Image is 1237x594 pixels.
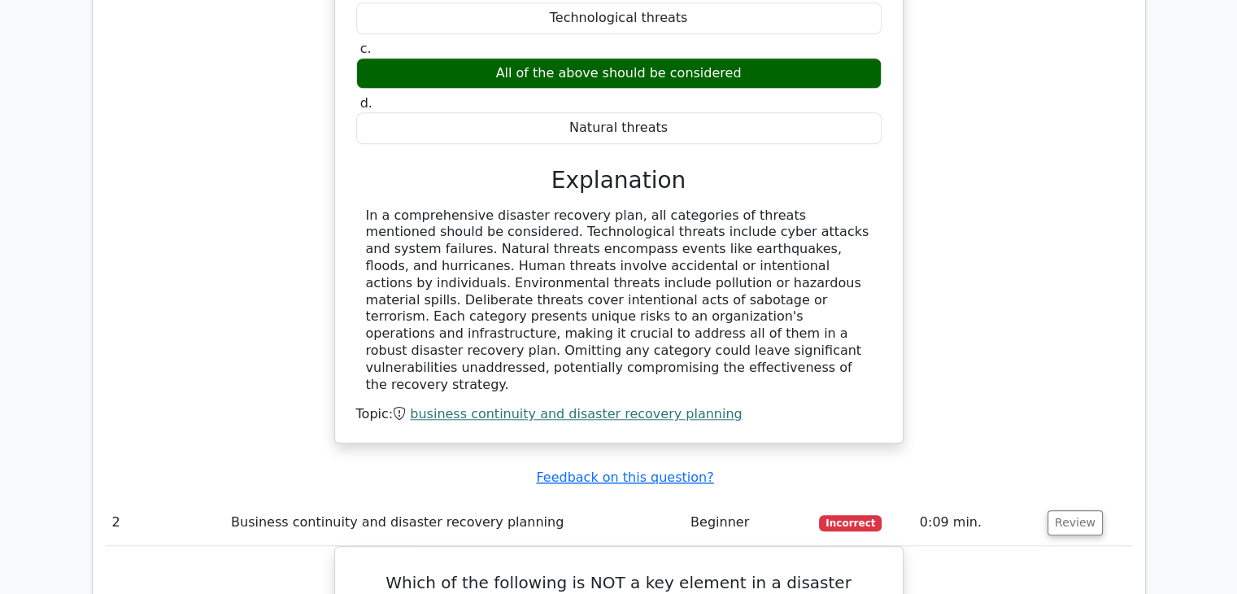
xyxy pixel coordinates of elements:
[1048,510,1103,535] button: Review
[360,95,372,111] span: d.
[819,515,882,531] span: Incorrect
[684,500,812,546] td: Beginner
[356,406,882,423] div: Topic:
[360,41,372,56] span: c.
[366,167,872,194] h3: Explanation
[356,112,882,144] div: Natural threats
[410,406,742,421] a: business continuity and disaster recovery planning
[356,58,882,90] div: All of the above should be considered
[356,2,882,34] div: Technological threats
[366,207,872,394] div: In a comprehensive disaster recovery plan, all categories of threats mentioned should be consider...
[224,500,684,546] td: Business continuity and disaster recovery planning
[106,500,225,546] td: 2
[536,470,713,485] a: Feedback on this question?
[913,500,1041,546] td: 0:09 min.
